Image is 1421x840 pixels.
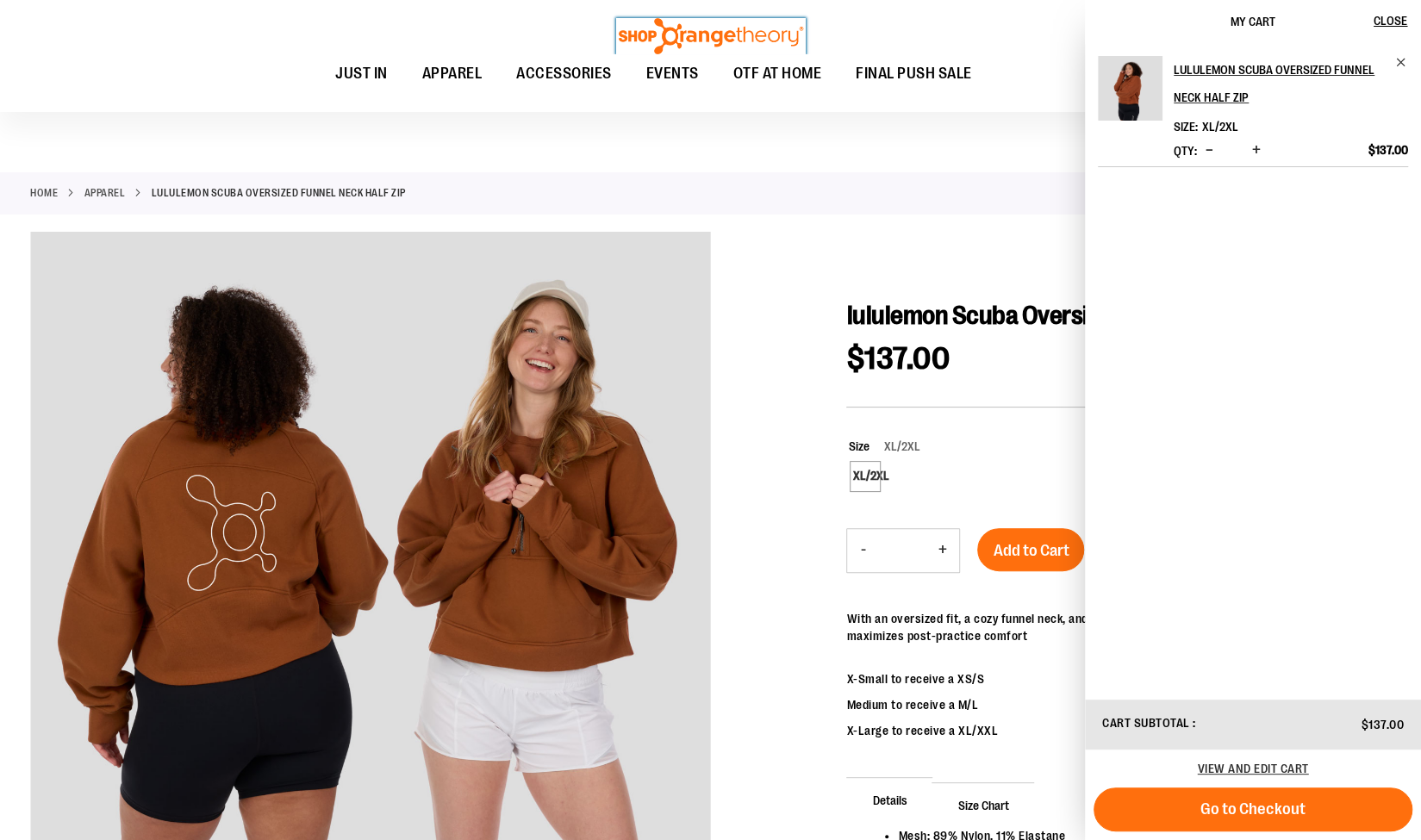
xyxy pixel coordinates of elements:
a: lululemon Scuba Oversized Funnel Neck Half Zip [1174,56,1408,111]
input: Product quantity [878,530,925,571]
span: Go to Checkout [1200,800,1306,818]
span: lululemon Scuba Oversized Funnel Neck Half Zip [846,301,1333,330]
span: Size Chart [932,782,1034,827]
img: lululemon Scuba Oversized Funnel Neck Half Zip [1098,56,1162,121]
dt: Size [1174,120,1198,134]
div: XL/2XL [852,464,878,489]
span: Add to Cart [993,541,1069,560]
img: Shop Orangetheory [616,18,806,54]
span: Cart Subtotal [1102,716,1190,730]
span: Details [846,777,932,822]
span: FINAL PUSH SALE [856,54,972,93]
li: Product [1098,56,1408,167]
strong: lululemon Scuba Oversized Funnel Neck Half Zip [152,185,406,201]
button: Decrease product quantity [847,529,878,572]
a: View and edit cart [1198,762,1309,775]
button: Increase product quantity [1248,142,1265,159]
span: Close [1374,14,1407,28]
button: Go to Checkout [1094,787,1412,831]
span: ACCESSORIES [516,54,612,93]
p: X-Small to receive a XS/S [846,670,1391,688]
h2: lululemon Scuba Oversized Funnel Neck Half Zip [1174,56,1385,111]
a: APPAREL [84,185,126,201]
span: $137.00 [1362,718,1405,731]
span: APPAREL [422,54,483,93]
button: Add to Cart [977,528,1084,571]
label: Qty [1174,144,1197,158]
p: With an oversized fit, a cozy funnel neck, and the soft fabric you love, this Scuba hoodie silhou... [846,610,1391,644]
span: JUST IN [335,54,388,93]
p: Medium to receive a M/L [846,696,1391,713]
span: Size [848,439,869,453]
button: Decrease product quantity [1201,142,1218,159]
a: Home [30,185,58,201]
span: EVENTS [646,54,699,93]
span: XL/2XL [869,439,919,453]
a: lululemon Scuba Oversized Funnel Neck Half Zip [1098,56,1162,132]
span: $137.00 [846,341,950,376]
span: My Cart [1231,15,1275,28]
button: Increase product quantity [925,529,959,572]
p: X-Large to receive a XL/XXL [846,722,1391,739]
span: XL/2XL [1202,120,1238,134]
a: Remove item [1395,56,1408,69]
span: $137.00 [1368,142,1408,158]
span: OTF AT HOME [733,54,822,93]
